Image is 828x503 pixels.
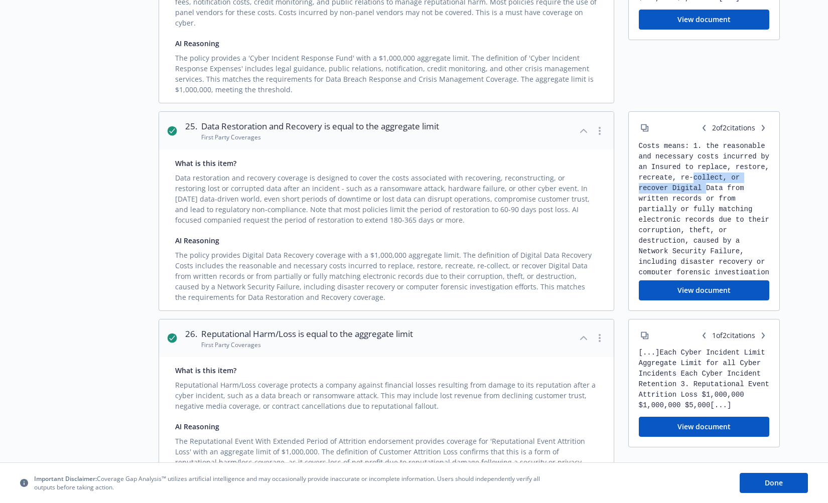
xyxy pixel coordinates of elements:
div: What is this item? [175,365,598,376]
div: First Party Coverages [201,133,439,141]
div: 26 . [185,327,197,350]
div: The policy provides Digital Data Recovery coverage with a $1,000,000 aggregate limit. The definit... [175,246,598,302]
div: AI Reasoning [175,235,598,246]
div: First Party Coverages [201,341,413,349]
span: is equal to the aggregate limit [298,328,413,340]
div: What is this item? [175,158,598,169]
span: 2 of 2 citations [698,122,769,134]
button: View document [639,417,770,437]
span: Reputational Harm/Loss [201,327,413,341]
div: Data restoration and recovery coverage is designed to cover the costs associated with recovering,... [175,169,598,225]
div: Reputational Harm/Loss coverage protects a company against financial losses resulting from damage... [175,376,598,411]
span: Coverage Gap Analysis™ utilizes artificial intelligence and may occasionally provide inaccurate o... [34,474,546,491]
div: The policy provides a 'Cyber Incident Response Fund' with a $1,000,000 aggregate limit. The defin... [175,49,598,95]
div: [...] Digital Data Recovery Costs means: 1. the reasonable and necessary costs incurred by an Ins... [639,140,770,274]
div: AI Reasoning [175,421,598,432]
span: Done [765,478,783,487]
button: View document [639,10,770,30]
button: View document [639,280,770,300]
span: Data Restoration and Recovery [201,120,439,133]
span: is equal to the aggregate limit [324,120,439,132]
div: The Reputational Event With Extended Period of Attrition endorsement provides coverage for 'Reput... [175,432,598,478]
div: [...] Each Cyber Incident Limit Aggregate Limit for all Cyber Incidents Each Cyber Incident Reten... [639,348,770,411]
span: 1 of 2 citations [698,329,769,342]
div: 25 . [185,120,197,142]
button: 25.Data Restoration and Recovery is equal to the aggregate limitFirst Party Coverages [159,112,614,150]
span: Important Disclaimer: [34,474,97,483]
button: 26.Reputational Harm/Loss is equal to the aggregate limitFirst Party Coverages [159,319,614,358]
div: AI Reasoning [175,38,598,49]
button: Done [740,473,808,493]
